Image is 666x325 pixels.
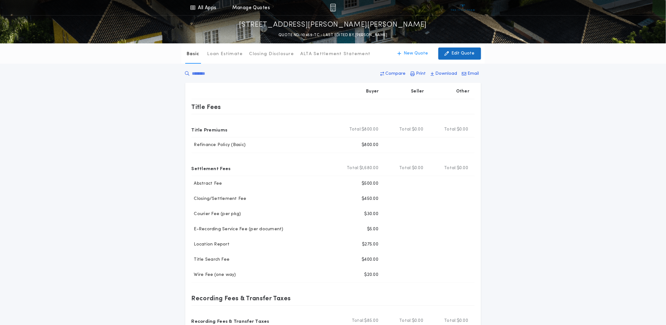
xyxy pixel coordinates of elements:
p: $800.00 [362,142,379,148]
p: ALTA Settlement Statement [300,51,370,57]
span: $0.00 [412,318,423,324]
p: $400.00 [362,257,379,263]
span: $0.00 [457,318,468,324]
button: Email [460,68,481,80]
p: Other [456,88,469,95]
b: Total: [349,126,362,133]
span: $0.00 [412,165,423,171]
p: Basic [186,51,199,57]
p: Location Report [192,241,230,248]
p: Edit Quote [452,50,475,57]
p: Title Search Fee [192,257,230,263]
p: Compare [386,71,406,77]
b: Total: [444,318,457,324]
p: E-Recording Service Fee (per document) [192,226,284,233]
button: Download [429,68,459,80]
p: Wire Fee (one way) [192,272,236,278]
p: $275.00 [362,241,379,248]
button: Edit Quote [438,48,481,60]
p: Buyer [366,88,379,95]
p: Email [468,71,479,77]
span: $85.00 [364,318,379,324]
p: Seller [411,88,425,95]
b: Total: [400,318,412,324]
b: Total: [352,318,364,324]
p: Title Fees [192,102,221,112]
button: Print [409,68,428,80]
p: $5.00 [367,226,378,233]
p: Courier Fee (per pkg) [192,211,241,217]
span: $0.00 [457,126,468,133]
img: vs-icon [451,4,475,11]
p: Refinance Policy (Basic) [192,142,246,148]
p: Recording Fees & Transfer Taxes [192,293,291,303]
p: Abstract Fee [192,181,222,187]
p: Print [416,71,426,77]
button: New Quote [391,48,435,60]
p: $30.00 [364,211,379,217]
b: Total: [347,165,360,171]
b: Total: [400,165,412,171]
p: New Quote [404,50,428,57]
span: $800.00 [362,126,379,133]
p: QUOTE ND-10459-TC - LAST EDITED BY [PERSON_NAME] [278,32,387,38]
p: Download [436,71,457,77]
p: Title Premiums [192,124,228,135]
p: $450.00 [362,196,379,202]
p: Closing/Settlement Fee [192,196,247,202]
span: $1,680.00 [359,165,378,171]
b: Total: [444,165,457,171]
p: $500.00 [362,181,379,187]
p: Closing Disclosure [249,51,294,57]
b: Total: [400,126,412,133]
button: Compare [379,68,408,80]
span: $0.00 [457,165,468,171]
b: Total: [444,126,457,133]
span: $0.00 [412,126,423,133]
p: $20.00 [364,272,379,278]
p: Settlement Fees [192,163,231,173]
p: [STREET_ADDRESS][PERSON_NAME][PERSON_NAME] [239,20,427,30]
img: img [330,4,336,11]
p: Loan Estimate [207,51,243,57]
